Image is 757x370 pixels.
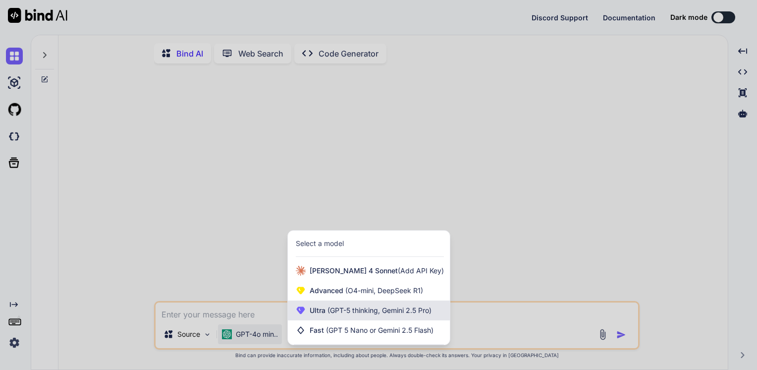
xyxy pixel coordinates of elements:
span: (GPT 5 Nano or Gemini 2.5 Flash) [326,326,433,334]
span: [PERSON_NAME] 4 Sonnet [310,266,444,276]
span: (O4-mini, DeepSeek R1) [343,286,423,295]
div: Select a model [296,239,344,248]
span: Ultra [310,306,432,315]
span: (Add API Key) [398,266,444,275]
span: Fast [310,325,433,335]
span: (GPT-5 thinking, Gemini 2.5 Pro) [325,306,432,314]
span: Advanced [310,286,423,296]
